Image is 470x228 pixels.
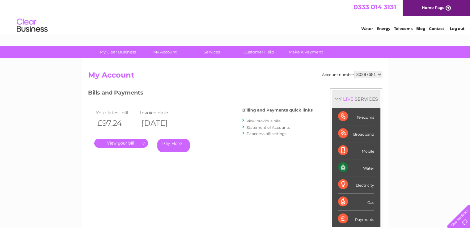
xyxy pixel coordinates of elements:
[247,131,286,136] a: Paperless bill settings
[94,139,148,148] a: .
[338,210,374,227] div: Payments
[338,142,374,159] div: Mobile
[92,46,143,58] a: My Clear Business
[94,108,139,117] td: Your latest bill
[361,26,373,31] a: Water
[233,46,284,58] a: Customer Help
[394,26,413,31] a: Telecoms
[138,117,183,129] th: [DATE]
[338,159,374,176] div: Water
[332,90,380,108] div: MY SERVICES
[450,26,464,31] a: Log out
[338,125,374,142] div: Broadband
[138,108,183,117] td: Invoice date
[247,125,290,130] a: Statement of Accounts
[89,3,381,30] div: Clear Business is a trading name of Verastar Limited (registered in [GEOGRAPHIC_DATA] No. 3667643...
[242,108,313,112] h4: Billing and Payments quick links
[157,139,190,152] a: Pay Here
[88,71,382,82] h2: My Account
[338,108,374,125] div: Telecoms
[342,96,355,102] div: LIVE
[377,26,390,31] a: Energy
[247,119,281,123] a: View previous bills
[186,46,237,58] a: Services
[338,176,374,193] div: Electricity
[88,88,313,99] h3: Bills and Payments
[322,71,382,78] div: Account number
[416,26,425,31] a: Blog
[429,26,444,31] a: Contact
[354,3,396,11] a: 0333 014 3131
[139,46,190,58] a: My Account
[16,16,48,35] img: logo.png
[94,117,139,129] th: £97.24
[280,46,331,58] a: Make A Payment
[338,193,374,210] div: Gas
